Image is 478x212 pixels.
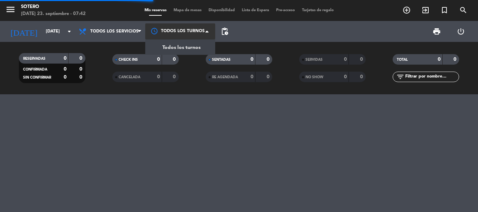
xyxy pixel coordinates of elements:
[251,74,253,79] strong: 0
[440,6,449,14] i: turned_in_not
[23,57,45,60] span: RESERVADAS
[23,68,47,71] span: CONFIRMADA
[5,24,42,39] i: [DATE]
[162,44,201,52] span: Todos los turnos
[273,8,298,12] span: Pre-acceso
[397,58,408,61] span: TOTAL
[421,6,430,14] i: exit_to_app
[251,57,253,62] strong: 0
[119,58,138,61] span: CHECK INS
[64,75,66,80] strong: 0
[64,67,66,72] strong: 0
[454,57,458,62] strong: 0
[344,57,347,62] strong: 0
[433,27,441,36] span: print
[238,8,273,12] span: Lista de Espera
[21,3,86,10] div: Sotero
[141,8,170,12] span: Mis reservas
[267,57,271,62] strong: 0
[457,27,465,36] i: power_settings_new
[173,74,177,79] strong: 0
[360,57,364,62] strong: 0
[90,29,139,34] span: Todos los servicios
[79,67,84,72] strong: 0
[267,74,271,79] strong: 0
[21,10,86,17] div: [DATE] 23. septiembre - 07:42
[212,75,238,79] span: RE AGENDADA
[402,6,411,14] i: add_circle_outline
[170,8,205,12] span: Mapa de mesas
[65,27,73,36] i: arrow_drop_down
[344,74,347,79] strong: 0
[405,73,459,81] input: Filtrar por nombre...
[157,74,160,79] strong: 0
[205,8,238,12] span: Disponibilidad
[64,56,66,61] strong: 0
[438,57,441,62] strong: 0
[220,27,229,36] span: pending_actions
[173,57,177,62] strong: 0
[459,6,468,14] i: search
[360,74,364,79] strong: 0
[5,4,16,17] button: menu
[5,4,16,15] i: menu
[212,58,231,61] span: SENTADAS
[305,58,323,61] span: SERVIDAS
[157,57,160,62] strong: 0
[79,56,84,61] strong: 0
[396,73,405,81] i: filter_list
[119,75,140,79] span: CANCELADA
[79,75,84,80] strong: 0
[449,21,473,42] div: LOG OUT
[305,75,323,79] span: NO SHOW
[23,76,51,79] span: SIN CONFIRMAR
[298,8,337,12] span: Tarjetas de regalo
